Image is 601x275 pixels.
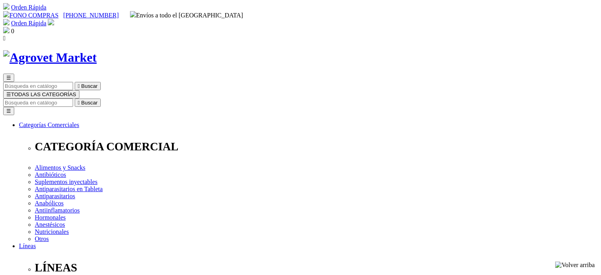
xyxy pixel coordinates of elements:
[48,20,54,27] a: Acceda a su cuenta de cliente
[3,3,9,9] img: shopping-cart.svg
[78,83,80,89] i: 
[3,12,58,19] a: FONO COMPRAS
[3,35,6,42] i: 
[19,121,79,128] a: Categorías Comerciales
[35,261,598,274] p: LÍNEAS
[6,91,11,97] span: ☰
[130,12,243,19] span: Envíos a todo el [GEOGRAPHIC_DATA]
[35,178,98,185] a: Suplementos inyectables
[63,12,119,19] a: [PHONE_NUMBER]
[3,107,14,115] button: ☰
[3,82,73,90] input: Buscar
[3,74,14,82] button: ☰
[3,11,9,17] img: phone.svg
[81,83,98,89] span: Buscar
[35,186,103,192] a: Antiparasitarios en Tableta
[130,11,136,17] img: delivery-truck.svg
[35,228,69,235] a: Nutricionales
[3,90,79,99] button: ☰TODAS LAS CATEGORÍAS
[19,243,36,249] a: Líneas
[35,200,64,207] a: Anabólicos
[35,221,65,228] a: Anestésicos
[35,235,49,242] a: Otros
[35,207,80,214] a: Antiinflamatorios
[75,82,101,90] button:  Buscar
[35,214,66,221] a: Hormonales
[35,164,85,171] a: Alimentos y Snacks
[11,20,46,27] a: Orden Rápida
[35,171,66,178] a: Antibióticos
[6,75,11,81] span: ☰
[35,140,598,153] p: CATEGORÍA COMERCIAL
[75,99,101,107] button:  Buscar
[48,19,54,25] img: user.svg
[3,19,9,25] img: shopping-cart.svg
[3,27,9,33] img: shopping-bag.svg
[3,99,73,107] input: Buscar
[11,28,14,34] span: 0
[3,50,97,65] img: Agrovet Market
[78,100,80,106] i: 
[555,262,595,269] img: Volver arriba
[11,4,46,11] a: Orden Rápida
[81,100,98,106] span: Buscar
[35,193,75,199] a: Antiparasitarios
